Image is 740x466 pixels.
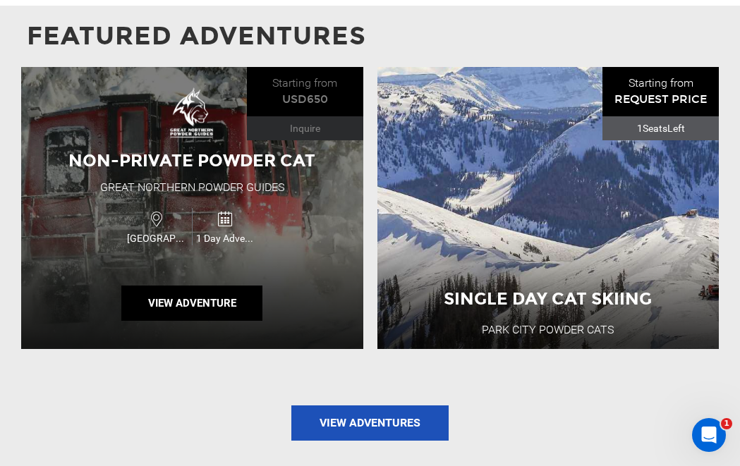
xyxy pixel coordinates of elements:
[193,231,260,245] span: 1 Day Adventure
[68,150,315,171] span: Non-Private Powder Cat
[164,85,220,142] img: images
[692,418,726,452] iframe: Intercom live chat
[121,286,262,321] button: View Adventure
[123,231,192,245] span: [GEOGRAPHIC_DATA]
[27,18,713,54] p: Featured Adventures
[721,418,732,429] span: 1
[291,405,449,441] a: View Adventures
[100,180,284,196] div: Great Northern Powder Guides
